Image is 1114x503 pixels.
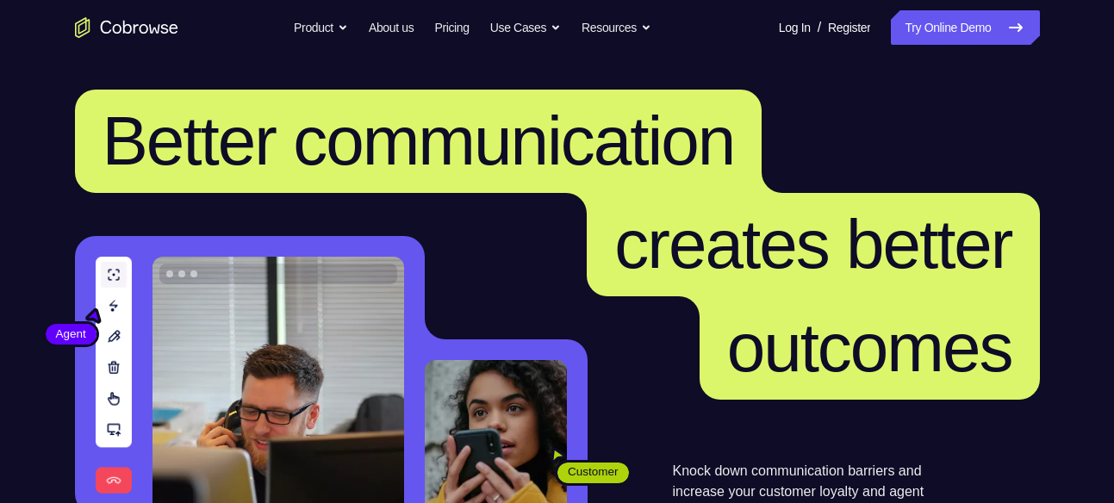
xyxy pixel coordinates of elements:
[434,10,469,45] a: Pricing
[490,10,561,45] button: Use Cases
[75,17,178,38] a: Go to the home page
[727,309,1012,386] span: outcomes
[779,10,811,45] a: Log In
[614,206,1011,283] span: creates better
[828,10,870,45] a: Register
[369,10,414,45] a: About us
[294,10,348,45] button: Product
[891,10,1039,45] a: Try Online Demo
[103,102,735,179] span: Better communication
[582,10,651,45] button: Resources
[818,17,821,38] span: /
